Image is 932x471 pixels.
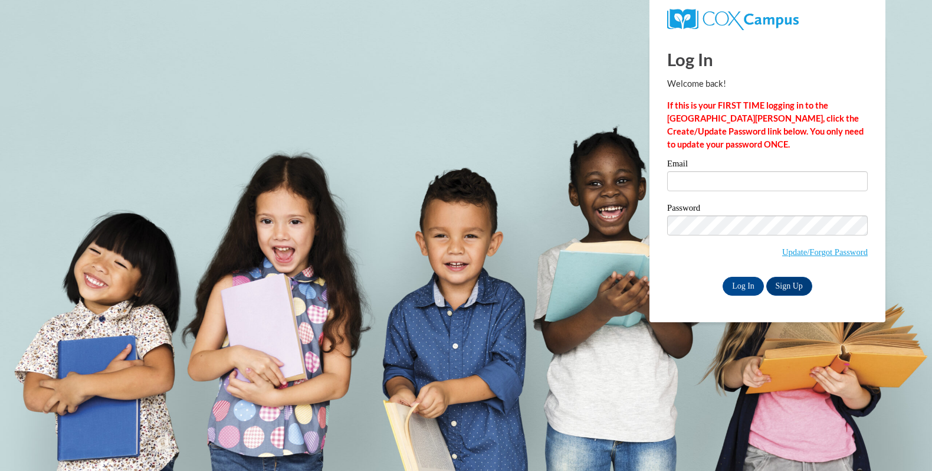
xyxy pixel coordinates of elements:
a: Sign Up [766,277,812,296]
img: COX Campus [667,9,799,30]
a: Update/Forgot Password [782,247,868,257]
h1: Log In [667,47,868,71]
strong: If this is your FIRST TIME logging in to the [GEOGRAPHIC_DATA][PERSON_NAME], click the Create/Upd... [667,100,864,149]
label: Password [667,204,868,215]
label: Email [667,159,868,171]
input: Log In [723,277,764,296]
p: Welcome back! [667,77,868,90]
a: COX Campus [667,14,799,24]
